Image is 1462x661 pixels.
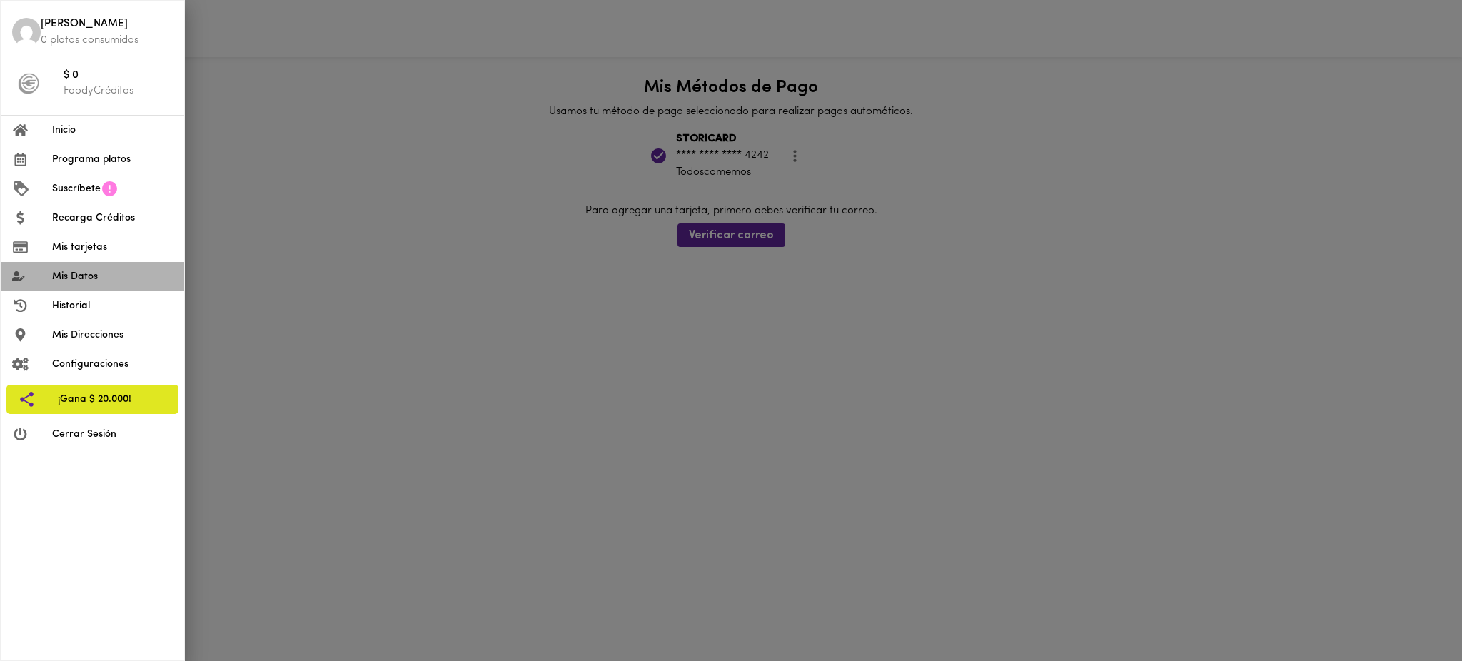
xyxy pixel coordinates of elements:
[52,123,173,138] span: Inicio
[1379,578,1448,647] iframe: Messagebird Livechat Widget
[52,269,173,284] span: Mis Datos
[52,152,173,167] span: Programa platos
[64,84,173,99] p: FoodyCréditos
[52,357,173,372] span: Configuraciones
[52,298,173,313] span: Historial
[58,392,167,407] span: ¡Gana $ 20.000!
[64,68,173,84] span: $ 0
[41,16,173,33] span: [PERSON_NAME]
[18,73,39,94] img: foody-creditos-black.png
[41,33,173,48] p: 0 platos consumidos
[52,181,101,196] span: Suscríbete
[52,328,173,343] span: Mis Direcciones
[52,240,173,255] span: Mis tarjetas
[52,211,173,226] span: Recarga Créditos
[52,427,173,442] span: Cerrar Sesión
